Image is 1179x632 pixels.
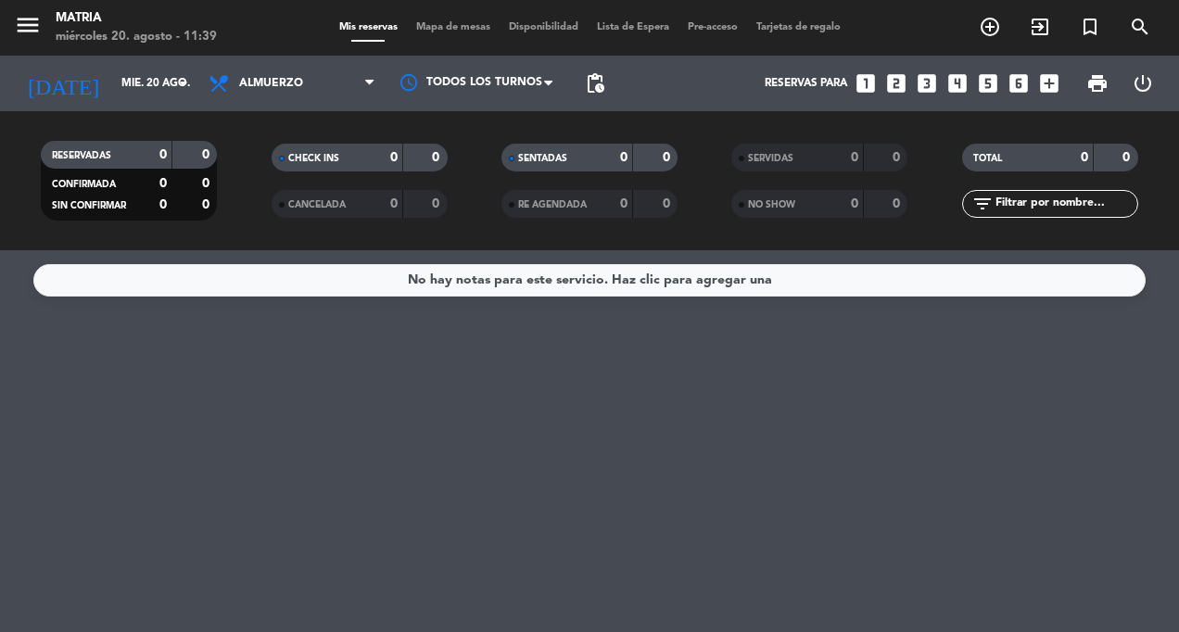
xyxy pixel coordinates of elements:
span: Disponibilidad [500,22,588,32]
i: [DATE] [14,63,112,104]
span: Pre-acceso [678,22,747,32]
strong: 0 [202,177,213,190]
div: LOG OUT [1120,56,1165,111]
strong: 0 [432,151,443,164]
i: arrow_drop_down [172,72,195,95]
strong: 0 [432,197,443,210]
i: looks_5 [976,71,1000,95]
i: looks_4 [945,71,970,95]
div: No hay notas para este servicio. Haz clic para agregar una [408,270,772,291]
strong: 0 [851,151,858,164]
strong: 0 [390,197,398,210]
div: MATRIA [56,9,217,28]
strong: 0 [1122,151,1134,164]
strong: 0 [159,148,167,161]
i: power_settings_new [1132,72,1154,95]
strong: 0 [663,197,674,210]
span: Tarjetas de regalo [747,22,850,32]
span: TOTAL [973,154,1002,163]
strong: 0 [851,197,858,210]
input: Filtrar por nombre... [994,194,1137,214]
strong: 0 [390,151,398,164]
span: pending_actions [584,72,606,95]
span: SENTADAS [518,154,567,163]
button: menu [14,11,42,45]
div: miércoles 20. agosto - 11:39 [56,28,217,46]
span: Mapa de mesas [407,22,500,32]
i: looks_two [884,71,908,95]
i: looks_6 [1007,71,1031,95]
strong: 0 [1081,151,1088,164]
span: Lista de Espera [588,22,678,32]
span: RESERVADAS [52,151,111,160]
span: Almuerzo [239,77,303,90]
strong: 0 [202,148,213,161]
strong: 0 [620,197,628,210]
i: add_box [1037,71,1061,95]
span: print [1086,72,1109,95]
strong: 0 [893,197,904,210]
span: CHECK INS [288,154,339,163]
span: RE AGENDADA [518,200,587,209]
span: NO SHOW [748,200,795,209]
strong: 0 [159,198,167,211]
strong: 0 [893,151,904,164]
i: exit_to_app [1029,16,1051,38]
strong: 0 [620,151,628,164]
strong: 0 [202,198,213,211]
span: SIN CONFIRMAR [52,201,126,210]
span: SERVIDAS [748,154,793,163]
i: filter_list [971,193,994,215]
i: search [1129,16,1151,38]
strong: 0 [663,151,674,164]
span: CANCELADA [288,200,346,209]
i: turned_in_not [1079,16,1101,38]
i: add_circle_outline [979,16,1001,38]
i: looks_3 [915,71,939,95]
strong: 0 [159,177,167,190]
i: looks_one [854,71,878,95]
span: Reservas para [765,77,847,90]
i: menu [14,11,42,39]
span: Mis reservas [330,22,407,32]
span: CONFIRMADA [52,180,116,189]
